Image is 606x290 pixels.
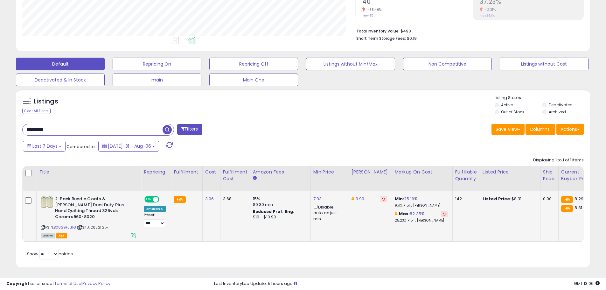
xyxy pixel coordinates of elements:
span: Compared to: [66,144,96,150]
b: Reduced Prof. Rng. [253,209,295,214]
div: 0.00 [543,196,554,202]
div: $8.31 [483,196,535,202]
strong: Copyright [6,280,30,286]
div: ASIN: [41,196,136,237]
a: Privacy Policy [82,280,110,286]
button: Repricing Off [209,58,298,70]
span: OFF [158,197,169,202]
button: Columns [526,124,555,135]
button: Last 7 Days [23,141,66,152]
a: 9.99 [356,196,365,202]
button: Actions [556,124,584,135]
b: Max: [399,211,410,217]
div: Listed Price [483,169,538,175]
a: 3.06 [205,196,214,202]
th: The percentage added to the cost of goods (COGS) that forms the calculator for Min & Max prices. [392,166,452,191]
div: Fulfillment Cost [223,169,247,182]
span: All listings currently available for purchase on Amazon [41,233,55,238]
small: -2.31% [483,7,496,12]
button: Non Competitive [403,58,492,70]
b: Listed Price: [483,196,512,202]
b: 2-Pack Bundle Coats & [PERSON_NAME] Dual Duty Plus Hand Quilting Thread 325yds Cream s960-8020 [55,196,132,221]
div: Displaying 1 to 1 of 1 items [533,157,584,163]
span: | SKU: 26521 2pk [77,225,109,230]
div: Ship Price [543,169,556,182]
div: Clear All Filters [22,108,51,114]
button: [DATE]-31 - Aug-06 [98,141,159,152]
span: 8.29 [575,196,583,202]
img: 51TH5OpmQDL._SL40_.jpg [41,196,53,208]
li: $490 [356,27,579,34]
div: Fulfillment [174,169,199,175]
p: 25.23% Profit [PERSON_NAME] [395,218,448,223]
small: FBA [174,196,185,203]
div: seller snap | | [6,281,110,287]
button: Filters [177,124,202,135]
div: [PERSON_NAME] [352,169,389,175]
small: Prev: 38.11% [480,14,495,18]
div: 15% [253,196,306,202]
div: Amazon Fees [253,169,308,175]
div: 142 [455,196,475,202]
span: FBA [56,233,67,238]
small: FBA [561,205,573,212]
button: Listings without Min/Max [306,58,395,70]
small: FBA [561,196,573,203]
span: [DATE]-31 - Aug-06 [108,143,151,149]
button: Listings without Cost [500,58,589,70]
button: Default [16,58,105,70]
div: Disable auto adjust min [313,203,344,222]
div: % [395,196,448,208]
div: $10 - $10.90 [253,215,306,220]
div: Min Price [313,169,346,175]
span: 8.31 [575,205,582,211]
span: Show: entries [27,251,73,257]
a: 25.16 [404,196,414,202]
div: Fulfillable Quantity [455,169,477,182]
button: main [113,74,201,86]
b: Short Term Storage Fees: [356,36,406,41]
button: Save View [491,124,525,135]
div: Last InventoryLab Update: 5 hours ago. [214,281,600,287]
span: 2025-08-14 13:06 GMT [574,280,600,286]
p: 9.71% Profit [PERSON_NAME] [395,203,448,208]
label: Active [501,102,513,108]
b: Min: [395,196,404,202]
div: Cost [205,169,218,175]
label: Out of Stock [501,109,524,115]
div: Markup on Cost [395,169,450,175]
label: Deactivated [549,102,573,108]
button: Repricing On [113,58,201,70]
span: Last 7 Days [32,143,58,149]
div: $0.30 min [253,202,306,208]
div: Title [39,169,138,175]
button: Main One [209,74,298,86]
small: -38.46% [365,7,382,12]
small: Prev: 65 [362,14,373,18]
p: Listing States: [495,95,590,101]
div: Preset: [144,213,166,227]
b: Total Inventory Value: [356,28,400,34]
a: 82.35 [410,211,421,217]
div: 3.68 [223,196,245,202]
a: Terms of Use [54,280,81,286]
div: Current Buybox Price [561,169,594,182]
span: Columns [530,126,550,132]
span: ON [145,197,153,202]
a: 7.93 [313,196,322,202]
label: Archived [549,109,566,115]
button: Deactivated & In Stock [16,74,105,86]
small: Amazon Fees. [253,175,257,181]
a: B0829FJLRG [54,225,76,230]
div: Amazon AI [144,206,166,212]
h5: Listings [34,97,58,106]
div: % [395,211,448,223]
div: Repricing [144,169,168,175]
span: $0.19 [407,35,417,41]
